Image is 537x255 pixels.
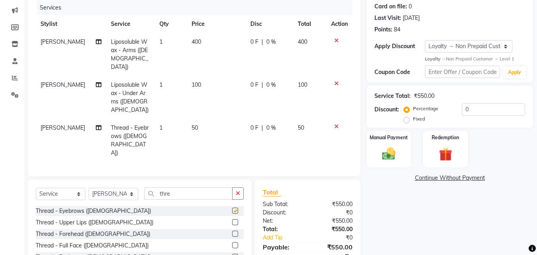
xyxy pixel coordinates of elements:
[298,124,304,131] span: 50
[36,218,153,227] div: Thread - Upper Lips ([DEMOGRAPHIC_DATA])
[374,2,407,11] div: Card on file:
[41,124,85,131] span: [PERSON_NAME]
[41,81,85,88] span: [PERSON_NAME]
[246,15,293,33] th: Disc
[111,81,149,113] span: Liposoluble Wax - Under Arms ([DEMOGRAPHIC_DATA])
[308,217,359,225] div: ₹550.00
[262,38,263,46] span: |
[374,68,425,76] div: Coupon Code
[192,124,198,131] span: 50
[257,208,308,217] div: Discount:
[36,230,150,238] div: Thread - Forehead ([DEMOGRAPHIC_DATA])
[403,14,420,22] div: [DATE]
[413,115,425,123] label: Fixed
[298,81,307,88] span: 100
[159,38,163,45] span: 1
[374,25,392,34] div: Points:
[159,124,163,131] span: 1
[155,15,187,33] th: Qty
[111,124,149,156] span: Thread - Eyebrows ([DEMOGRAPHIC_DATA])
[409,2,412,11] div: 0
[263,188,281,197] span: Total
[257,234,316,242] a: Add Tip
[394,25,400,34] div: 84
[192,38,201,45] span: 400
[432,134,459,141] label: Redemption
[413,105,438,112] label: Percentage
[374,14,401,22] div: Last Visit:
[293,15,327,33] th: Total
[36,15,106,33] th: Stylist
[435,146,456,162] img: _gift.svg
[36,207,151,215] div: Thread - Eyebrows ([DEMOGRAPHIC_DATA])
[368,174,531,182] a: Continue Without Payment
[257,225,308,234] div: Total:
[257,200,308,208] div: Sub Total:
[159,81,163,88] span: 1
[266,38,276,46] span: 0 %
[144,187,233,200] input: Search or Scan
[308,200,359,208] div: ₹550.00
[266,124,276,132] span: 0 %
[257,242,308,252] div: Payable:
[425,56,446,62] strong: Loyalty →
[41,38,85,45] span: [PERSON_NAME]
[503,66,526,78] button: Apply
[378,146,399,161] img: _cash.svg
[308,225,359,234] div: ₹550.00
[266,81,276,89] span: 0 %
[250,81,258,89] span: 0 F
[370,134,408,141] label: Manual Payment
[37,0,359,15] div: Services
[262,124,263,132] span: |
[374,92,411,100] div: Service Total:
[257,217,308,225] div: Net:
[316,234,359,242] div: ₹0
[308,242,359,252] div: ₹550.00
[111,38,148,70] span: Liposoluble Wax - Arms ([DEMOGRAPHIC_DATA])
[106,15,155,33] th: Service
[298,38,307,45] span: 400
[308,208,359,217] div: ₹0
[187,15,246,33] th: Price
[326,15,353,33] th: Action
[374,105,399,114] div: Discount:
[425,66,500,78] input: Enter Offer / Coupon Code
[250,38,258,46] span: 0 F
[414,92,434,100] div: ₹550.00
[374,42,425,51] div: Apply Discount
[192,81,201,88] span: 100
[425,56,525,62] div: Non Prepaid Customer → Level 1
[250,124,258,132] span: 0 F
[36,241,149,250] div: Thread - Full Face ([DEMOGRAPHIC_DATA])
[262,81,263,89] span: |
